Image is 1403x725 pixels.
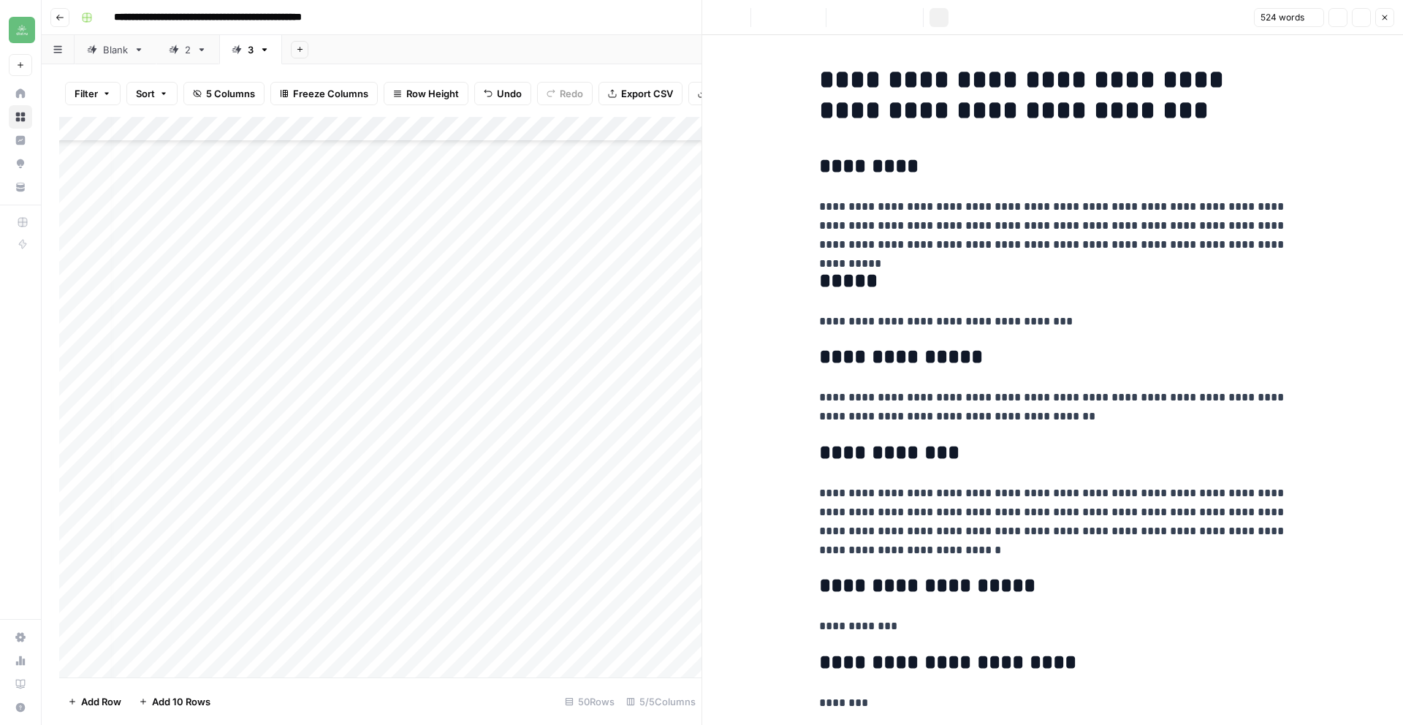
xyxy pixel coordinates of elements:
[270,82,378,105] button: Freeze Columns
[103,42,128,57] div: Blank
[9,17,35,43] img: Distru Logo
[130,690,219,713] button: Add 10 Rows
[384,82,468,105] button: Row Height
[9,82,32,105] a: Home
[621,86,673,101] span: Export CSV
[9,649,32,672] a: Usage
[156,35,219,64] a: 2
[9,696,32,719] button: Help + Support
[293,86,368,101] span: Freeze Columns
[9,175,32,199] a: Your Data
[9,129,32,152] a: Insights
[1254,8,1324,27] button: 524 words
[206,86,255,101] span: 5 Columns
[248,42,254,57] div: 3
[1261,11,1304,24] span: 524 words
[9,626,32,649] a: Settings
[185,42,191,57] div: 2
[65,82,121,105] button: Filter
[75,86,98,101] span: Filter
[81,694,121,709] span: Add Row
[75,35,156,64] a: Blank
[9,12,32,48] button: Workspace: Distru
[126,82,178,105] button: Sort
[9,672,32,696] a: Learning Hub
[537,82,593,105] button: Redo
[219,35,282,64] a: 3
[559,690,620,713] div: 50 Rows
[152,694,210,709] span: Add 10 Rows
[474,82,531,105] button: Undo
[183,82,265,105] button: 5 Columns
[598,82,683,105] button: Export CSV
[59,690,130,713] button: Add Row
[136,86,155,101] span: Sort
[497,86,522,101] span: Undo
[406,86,459,101] span: Row Height
[560,86,583,101] span: Redo
[620,690,701,713] div: 5/5 Columns
[9,105,32,129] a: Browse
[9,152,32,175] a: Opportunities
